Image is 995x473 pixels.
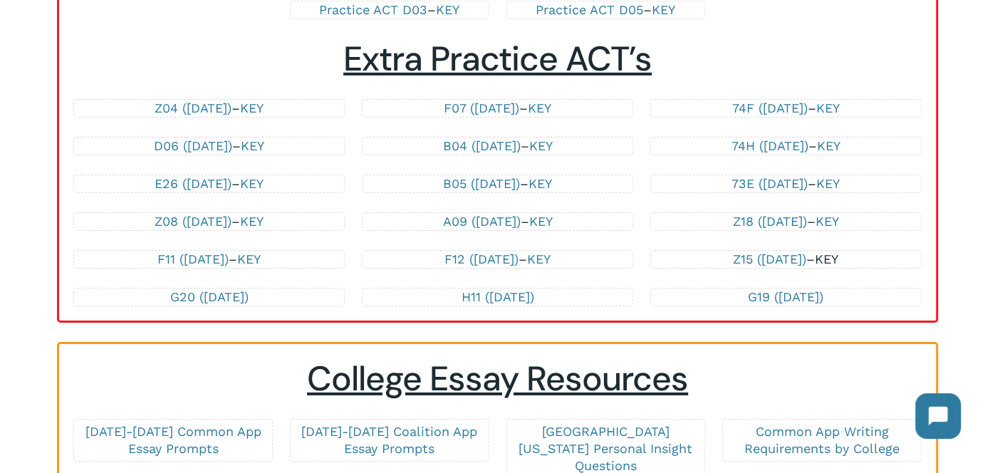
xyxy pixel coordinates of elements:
[240,214,264,229] a: KEY
[442,138,520,153] a: B04 ([DATE])
[377,137,618,155] p: –
[377,251,618,268] p: –
[665,175,906,192] p: –
[305,1,474,19] p: –
[536,2,643,17] a: Practice ACT D05
[521,1,690,19] p: –
[901,379,975,453] iframe: Chatbot
[377,213,618,230] p: –
[319,2,427,17] a: Practice ACT D03
[816,214,839,229] a: KEY
[731,176,808,191] a: 73E ([DATE])
[744,424,900,456] a: Common App Writing Requirements by College
[241,138,264,153] a: KEY
[733,214,807,229] a: Z18 ([DATE])
[237,251,261,266] a: KEY
[665,137,906,155] p: –
[88,100,329,117] p: –
[442,214,520,229] a: A09 ([DATE])
[240,100,264,115] a: KEY
[444,100,519,115] a: F07 ([DATE])
[519,424,692,473] a: [GEOGRAPHIC_DATA][US_STATE] Personal Insight Questions
[665,213,906,230] p: –
[461,289,533,304] a: H11 ([DATE])
[301,424,477,456] a: [DATE]-[DATE] Coalition App Essay Prompts
[157,251,229,266] a: F11 ([DATE])
[816,100,840,115] a: KEY
[377,100,618,117] p: –
[85,424,261,456] a: [DATE]-[DATE] Common App Essay Prompts
[88,137,329,155] p: –
[528,176,552,191] a: KEY
[155,100,231,115] a: Z04 ([DATE])
[88,251,329,268] p: –
[816,176,840,191] a: KEY
[155,176,231,191] a: E26 ([DATE])
[88,213,329,230] p: –
[732,100,808,115] a: 74F ([DATE])
[665,100,906,117] p: –
[436,2,459,17] a: KEY
[817,138,840,153] a: KEY
[170,289,249,304] a: G20 ([DATE])
[528,138,552,153] a: KEY
[748,289,823,304] a: G19 ([DATE])
[240,176,264,191] a: KEY
[665,251,906,268] p: –
[528,214,552,229] a: KEY
[815,251,838,266] a: KEY
[377,175,618,192] p: –
[155,214,231,229] a: Z08 ([DATE])
[527,251,551,266] a: KEY
[343,36,652,81] span: Extra Practice ACT’s
[154,138,232,153] a: D06 ([DATE])
[652,2,675,17] a: KEY
[528,100,551,115] a: KEY
[444,251,519,266] a: F12 ([DATE])
[443,176,520,191] a: B05 ([DATE])
[307,356,688,401] span: College Essay Resources
[731,138,808,153] a: 74H ([DATE])
[733,251,806,266] a: Z15 ([DATE])
[88,175,329,192] p: –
